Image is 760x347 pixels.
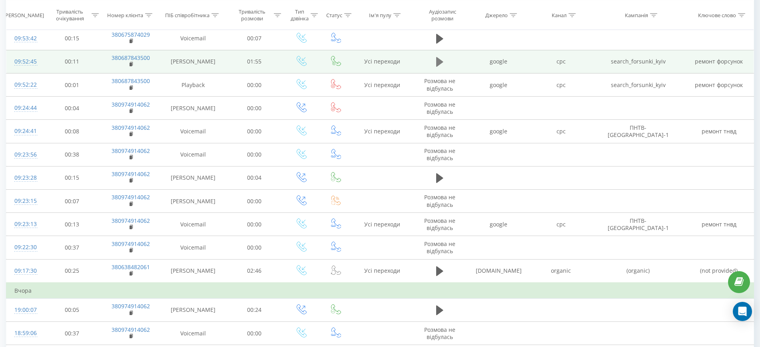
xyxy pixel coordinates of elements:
a: 380974914062 [112,170,150,178]
td: Усі переходи [352,73,412,97]
td: 00:08 [43,120,101,143]
a: 380687843500 [112,77,150,85]
td: Playback [161,73,225,97]
td: cpc [530,50,592,73]
div: Open Intercom Messenger [733,302,752,321]
div: 09:24:41 [14,123,35,139]
td: 00:25 [43,259,101,283]
td: 00:00 [225,143,283,166]
td: [DOMAIN_NAME] [467,259,530,283]
td: 00:04 [225,166,283,189]
div: 09:23:28 [14,170,35,186]
a: 380974914062 [112,217,150,224]
td: 00:15 [43,27,101,50]
div: Тип дзвінка [290,8,309,22]
td: 00:00 [225,236,283,259]
div: 09:52:45 [14,54,35,69]
div: 09:53:42 [14,31,35,46]
td: 00:04 [43,97,101,120]
span: Розмова не відбулась [424,101,455,115]
td: ремонт тнвд [684,120,754,143]
div: 09:17:30 [14,263,35,279]
td: [PERSON_NAME] [161,190,225,213]
a: 380974914062 [112,326,150,333]
td: search_forsunki_kyiv [592,50,684,73]
span: Розмова не відбулась [424,326,455,341]
td: Voicemail [161,236,225,259]
td: 00:00 [225,97,283,120]
div: Кампанія [625,12,648,18]
div: ПІБ співробітника [165,12,209,18]
td: 00:01 [43,73,101,97]
div: 09:22:30 [14,240,35,255]
td: search_forsunki_kyiv [592,73,684,97]
td: google [467,120,530,143]
td: 00:00 [225,120,283,143]
td: organic [530,259,592,283]
td: Voicemail [161,120,225,143]
td: 00:37 [43,322,101,345]
td: 01:55 [225,50,283,73]
td: (not provided) [684,259,754,283]
td: 00:38 [43,143,101,166]
td: [PERSON_NAME] [161,50,225,73]
td: 00:15 [43,166,101,189]
div: Статус [326,12,342,18]
td: google [467,73,530,97]
td: Усі переходи [352,50,412,73]
td: google [467,213,530,236]
div: 09:23:15 [14,193,35,209]
div: Канал [552,12,567,18]
div: 09:23:13 [14,216,35,232]
a: 380974914062 [112,193,150,201]
div: Номер клієнта [107,12,143,18]
a: 380974914062 [112,124,150,131]
td: ремонт форсунок [684,73,754,97]
span: Розмова не відбулась [424,217,455,232]
div: Аудіозапис розмови [419,8,466,22]
td: Усі переходи [352,120,412,143]
a: 380687843500 [112,54,150,61]
td: ремонт форсунок [684,50,754,73]
td: 00:11 [43,50,101,73]
td: cpc [530,73,592,97]
div: Ім'я пулу [369,12,391,18]
span: Розмова не відбулась [424,240,455,255]
div: 18:59:06 [14,325,35,341]
td: Voicemail [161,143,225,166]
td: 00:00 [225,213,283,236]
div: 09:24:44 [14,100,35,116]
a: 380974914062 [112,147,150,155]
td: 00:00 [225,322,283,345]
td: Усі переходи [352,259,412,283]
div: Тривалість розмови [233,8,272,22]
span: Розмова не відбулась [424,147,455,162]
td: Voicemail [161,27,225,50]
td: Усі переходи [352,213,412,236]
td: ПНТВ-[GEOGRAPHIC_DATA]-1 [592,213,684,236]
td: cpc [530,120,592,143]
td: 00:00 [225,73,283,97]
div: Ключове слово [698,12,736,18]
td: [PERSON_NAME] [161,298,225,321]
div: 09:23:56 [14,147,35,163]
td: 00:24 [225,298,283,321]
td: Voicemail [161,322,225,345]
td: (organic) [592,259,684,283]
a: 380974914062 [112,240,150,248]
div: 19:00:07 [14,302,35,318]
td: ремонт тнвд [684,213,754,236]
td: ПНТВ-[GEOGRAPHIC_DATA]-1 [592,120,684,143]
td: 00:05 [43,298,101,321]
span: Розмова не відбулась [424,124,455,139]
td: Voicemail [161,213,225,236]
span: Розмова не відбулась [424,193,455,208]
div: [PERSON_NAME] [4,12,44,18]
td: google [467,50,530,73]
td: 02:46 [225,259,283,283]
a: 380974914062 [112,101,150,108]
td: [PERSON_NAME] [161,166,225,189]
div: Джерело [485,12,508,18]
td: [PERSON_NAME] [161,97,225,120]
td: 00:07 [225,27,283,50]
